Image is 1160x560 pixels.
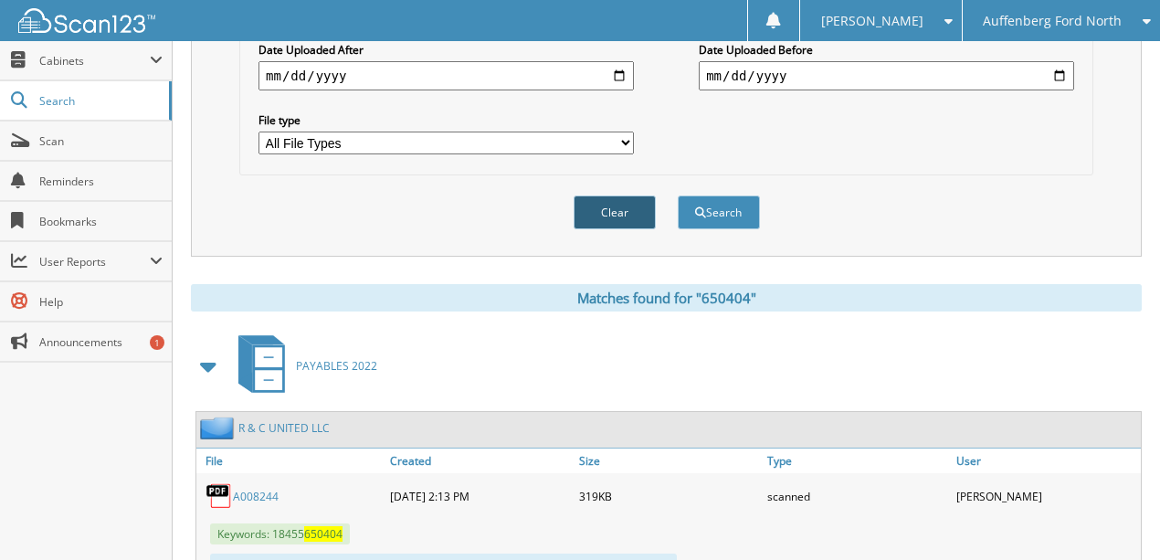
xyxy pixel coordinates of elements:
span: PAYABLES 2022 [296,358,377,374]
button: Search [678,195,760,229]
span: [PERSON_NAME] [821,16,923,26]
input: end [699,61,1074,90]
div: Matches found for "650404" [191,284,1142,312]
span: Reminders [39,174,163,189]
span: Help [39,294,163,310]
div: [PERSON_NAME] [952,478,1141,514]
img: PDF.png [206,482,233,510]
div: 1 [150,335,164,350]
label: Date Uploaded After [258,42,634,58]
a: R & C UNITED LLC [238,420,330,436]
a: File [196,449,385,473]
a: Size [575,449,764,473]
span: 650404 [304,526,343,542]
label: Date Uploaded Before [699,42,1074,58]
a: User [952,449,1141,473]
a: A008244 [233,489,279,504]
a: Type [763,449,952,473]
div: scanned [763,478,952,514]
span: Bookmarks [39,214,163,229]
label: File type [258,112,634,128]
img: folder2.png [200,417,238,439]
span: User Reports [39,254,150,269]
div: [DATE] 2:13 PM [385,478,575,514]
span: Cabinets [39,53,150,69]
img: scan123-logo-white.svg [18,8,155,33]
span: Announcements [39,334,163,350]
span: Auffenberg Ford North [983,16,1122,26]
div: 319KB [575,478,764,514]
span: Scan [39,133,163,149]
span: Search [39,93,160,109]
input: start [258,61,634,90]
a: PAYABLES 2022 [227,330,377,402]
a: Created [385,449,575,473]
button: Clear [574,195,656,229]
span: Keywords: 18455 [210,523,350,544]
